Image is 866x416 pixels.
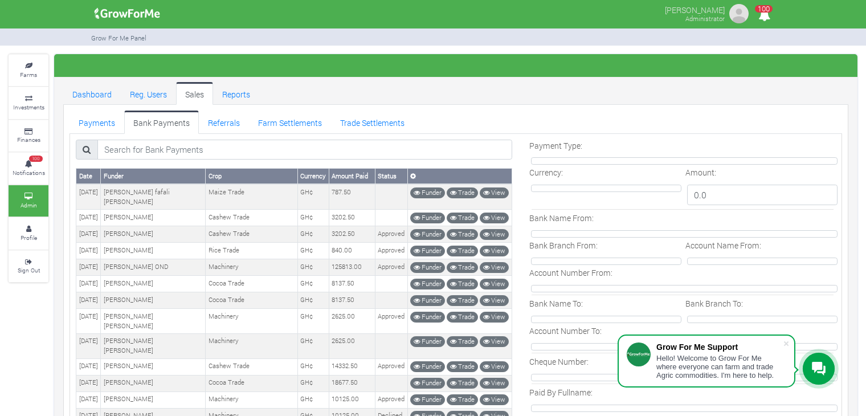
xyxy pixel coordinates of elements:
td: [PERSON_NAME] fafali [PERSON_NAME] [101,184,206,209]
a: Trade [447,336,478,347]
td: [DATE] [76,276,101,292]
td: Cashew Trade [206,210,297,226]
td: Approved [375,259,407,276]
td: GH¢ [297,276,329,292]
td: [DATE] [76,226,101,243]
td: 8137.50 [329,292,375,309]
small: Finances [17,136,40,144]
td: GH¢ [297,309,329,334]
span: 100 [29,156,43,162]
a: Farm Settlements [249,111,331,133]
td: 125813.00 [329,259,375,276]
td: Machinery [206,259,297,276]
td: [DATE] [76,358,101,375]
a: Dashboard [63,82,121,105]
a: View [480,229,509,240]
a: Finances [9,120,48,152]
label: Bank Branch To: [685,297,743,309]
td: 18677.50 [329,375,375,391]
a: Funder [410,246,445,256]
td: [PERSON_NAME] [101,391,206,408]
a: Trade [447,246,478,256]
label: Account Name From: [685,239,761,251]
td: GH¢ [297,184,329,209]
i: Notifications [753,2,775,28]
label: Amount: [685,166,716,178]
td: 10125.00 [329,391,375,408]
a: View [480,361,509,372]
p: 0.0 [687,185,838,205]
a: Farms [9,55,48,86]
a: View [480,378,509,389]
label: Bank Name To: [529,297,583,309]
td: 840.00 [329,243,375,259]
small: Sign Out [18,266,40,274]
a: Reg. Users [121,82,176,105]
a: Trade [447,394,478,405]
a: View [480,187,509,198]
td: 8137.50 [329,276,375,292]
label: Account Number From: [529,267,612,279]
a: View [480,336,509,347]
td: [PERSON_NAME] [101,226,206,243]
th: Date [76,169,101,184]
a: Funder [410,295,445,306]
a: Funder [410,213,445,223]
label: Cheque Number: [529,356,589,368]
div: Hello! Welcome to Grow For Me where everyone can farm and trade Agric commodities. I'm here to help. [656,354,783,380]
a: Payments [70,111,124,133]
td: Cocoa Trade [206,375,297,391]
td: [PERSON_NAME] [101,358,206,375]
td: Approved [375,391,407,408]
a: Funder [410,229,445,240]
th: Amount Paid [329,169,375,184]
small: Farms [20,71,37,79]
td: Cashew Trade [206,358,297,375]
td: [DATE] [76,375,101,391]
a: Sign Out [9,251,48,282]
p: [PERSON_NAME] [665,2,725,16]
span: 100 [755,5,773,13]
a: Trade [447,229,478,240]
a: View [480,295,509,306]
td: 3202.50 [329,226,375,243]
a: Investments [9,87,48,119]
label: Account Number To: [529,325,602,337]
a: Funder [410,312,445,323]
a: Funder [410,336,445,347]
a: Trade [447,279,478,289]
th: Currency [297,169,329,184]
a: Funder [410,187,445,198]
a: 100 [753,11,775,22]
div: Grow For Me Support [656,342,783,352]
td: Cashew Trade [206,226,297,243]
a: View [480,312,509,323]
td: Maize Trade [206,184,297,209]
small: Notifications [13,169,45,177]
a: Funder [410,279,445,289]
td: Machinery [206,309,297,334]
a: Trade [447,187,478,198]
a: Sales [176,82,213,105]
a: Trade [447,312,478,323]
td: Cocoa Trade [206,276,297,292]
label: Paid By Fullname: [529,386,593,398]
td: Approved [375,358,407,375]
a: Referrals [199,111,249,133]
a: Funder [410,262,445,273]
td: [PERSON_NAME] [PERSON_NAME] [101,333,206,358]
td: [DATE] [76,243,101,259]
td: GH¢ [297,226,329,243]
a: View [480,279,509,289]
td: 787.50 [329,184,375,209]
td: GH¢ [297,333,329,358]
td: [PERSON_NAME] OND [101,259,206,276]
td: 14332.50 [329,358,375,375]
td: 2625.00 [329,333,375,358]
input: Search for Bank Payments [97,140,512,160]
a: Trade [447,262,478,273]
a: Admin [9,185,48,217]
a: View [480,213,509,223]
td: [DATE] [76,210,101,226]
td: GH¢ [297,358,329,375]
